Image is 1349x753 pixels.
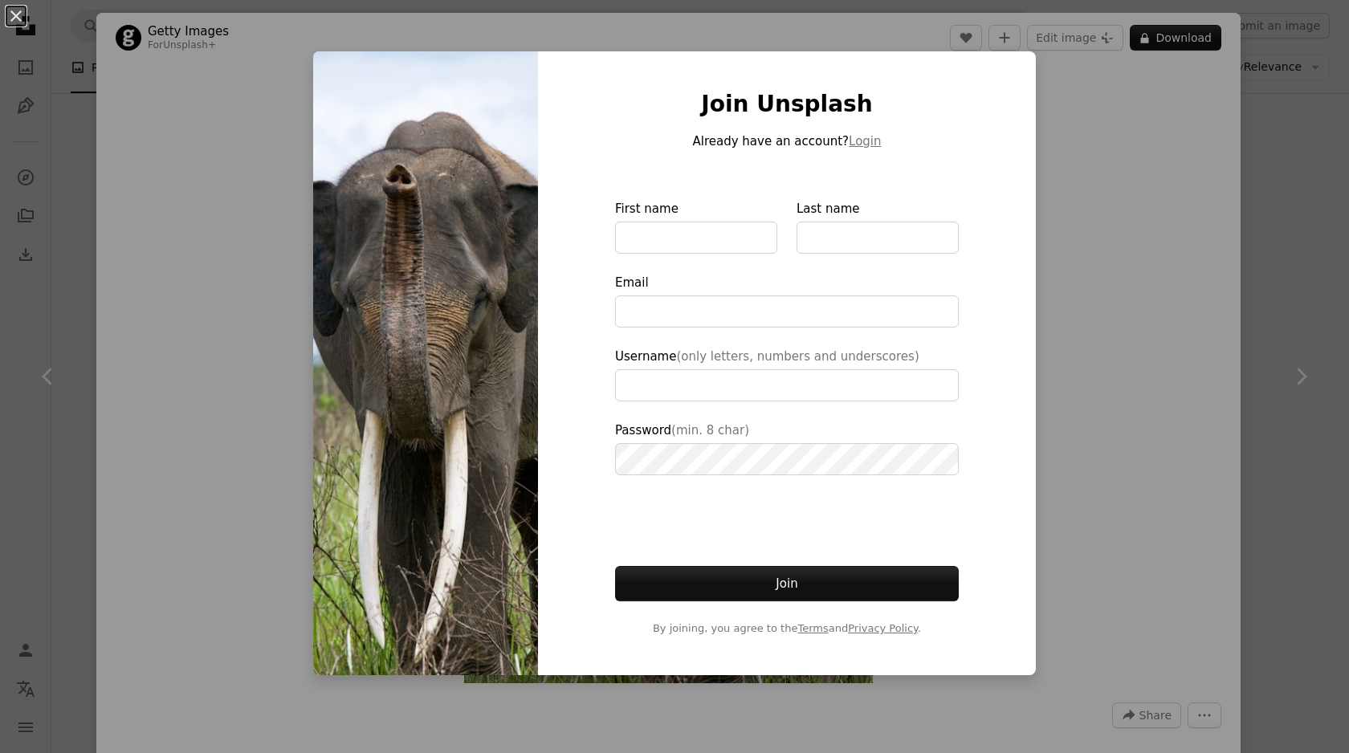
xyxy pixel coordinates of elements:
[797,222,959,254] input: Last name
[849,132,881,151] button: Login
[615,566,959,601] button: Join
[615,421,959,475] label: Password
[615,199,777,254] label: First name
[615,369,959,401] input: Username(only letters, numbers and underscores)
[797,199,959,254] label: Last name
[615,295,959,328] input: Email
[313,51,538,675] img: premium_photo-1661836203112-2e401575c0af
[615,273,959,328] label: Email
[676,349,919,364] span: (only letters, numbers and underscores)
[797,622,828,634] a: Terms
[615,90,959,119] h1: Join Unsplash
[615,347,959,401] label: Username
[615,132,959,151] p: Already have an account?
[615,222,777,254] input: First name
[671,423,749,438] span: (min. 8 char)
[615,621,959,637] span: By joining, you agree to the and .
[848,622,918,634] a: Privacy Policy
[615,443,959,475] input: Password(min. 8 char)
